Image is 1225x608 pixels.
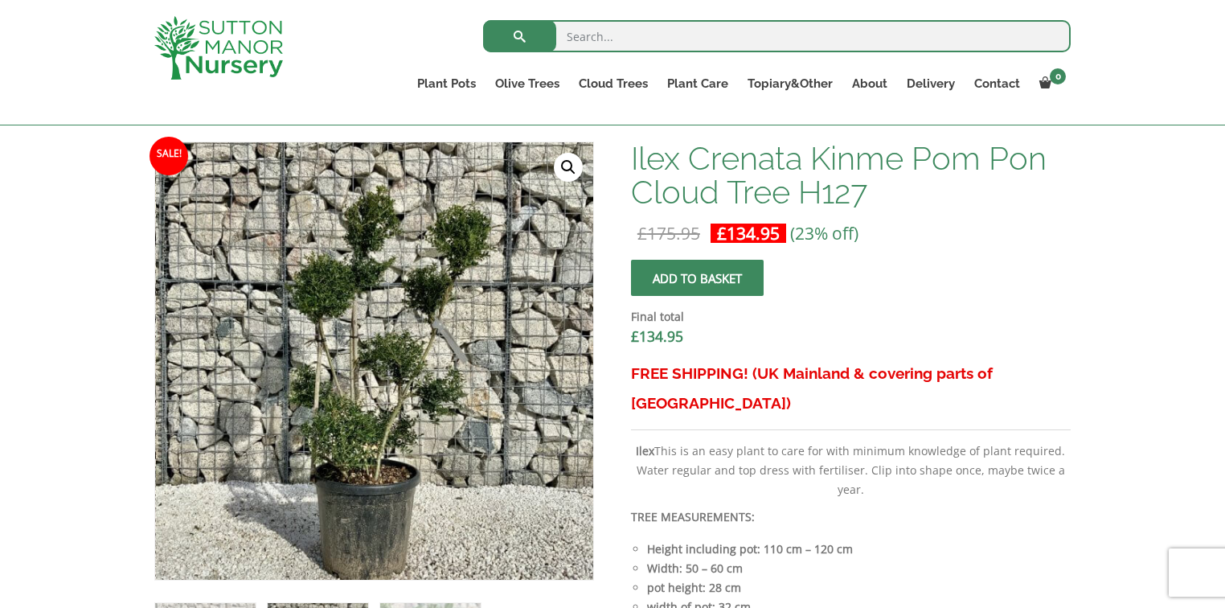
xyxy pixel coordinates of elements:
[842,72,897,95] a: About
[631,307,1071,327] dt: Final total
[483,20,1071,52] input: Search...
[1050,68,1066,84] span: 0
[631,509,755,524] strong: TREE MEASUREMENTS:
[636,443,654,458] b: Ilex
[554,153,583,182] a: View full-screen image gallery
[790,222,858,244] span: (23% off)
[647,561,743,576] strong: Width: 50 – 60 cm
[647,541,853,557] strong: Height including pot: 110 cm – 120 cm
[569,72,658,95] a: Cloud Trees
[631,327,683,346] bdi: 134.95
[637,222,647,244] span: £
[658,72,738,95] a: Plant Care
[631,142,1071,209] h1: Ilex Crenata Kinme Pom Pon Cloud Tree H127
[647,580,741,595] strong: pot height: 28 cm
[637,222,700,244] bdi: 175.95
[154,16,283,80] img: logo
[485,72,569,95] a: Olive Trees
[897,72,965,95] a: Delivery
[150,137,188,175] span: Sale!
[631,260,764,296] button: Add to basket
[1030,72,1071,95] a: 0
[717,222,727,244] span: £
[738,72,842,95] a: Topiary&Other
[631,442,1071,499] p: This is an easy plant to care for with minimum knowledge of plant required. Water regular and top...
[965,72,1030,95] a: Contact
[408,72,485,95] a: Plant Pots
[631,327,639,346] span: £
[717,222,780,244] bdi: 134.95
[631,359,1071,418] h3: FREE SHIPPING! (UK Mainland & covering parts of [GEOGRAPHIC_DATA])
